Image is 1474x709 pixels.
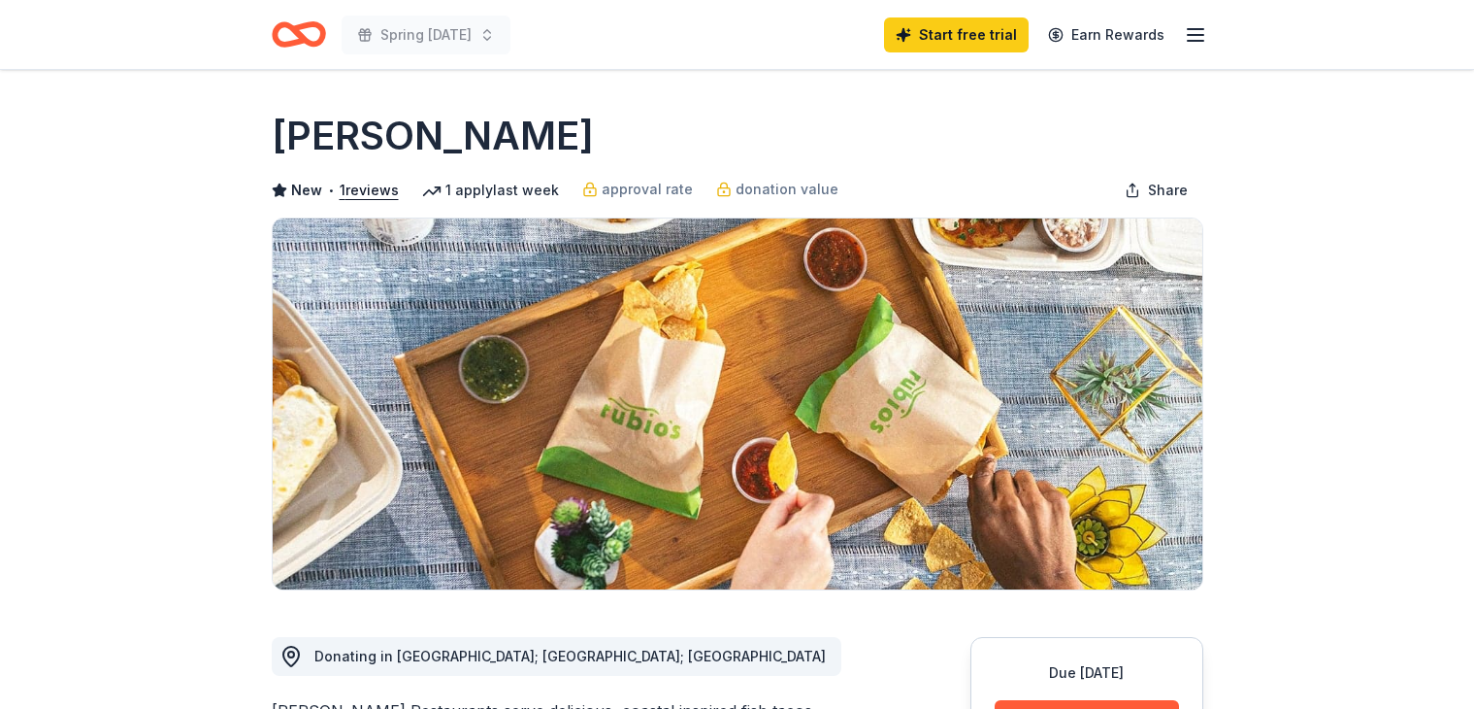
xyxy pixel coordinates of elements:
button: 1reviews [340,179,399,202]
span: • [327,183,334,198]
span: approval rate [602,178,693,201]
span: Share [1148,179,1188,202]
span: Spring [DATE] [380,23,472,47]
button: Share [1109,171,1203,210]
div: 1 apply last week [422,179,559,202]
a: Earn Rewards [1036,17,1176,52]
div: Due [DATE] [995,661,1179,685]
h1: [PERSON_NAME] [272,109,594,163]
span: New [291,179,322,202]
span: donation value [736,178,838,201]
img: Image for Rubio's [273,219,1202,590]
a: approval rate [582,178,693,201]
a: Home [272,12,326,57]
a: donation value [716,178,838,201]
button: Spring [DATE] [342,16,510,54]
a: Start free trial [884,17,1029,52]
span: Donating in [GEOGRAPHIC_DATA]; [GEOGRAPHIC_DATA]; [GEOGRAPHIC_DATA] [314,648,826,664]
